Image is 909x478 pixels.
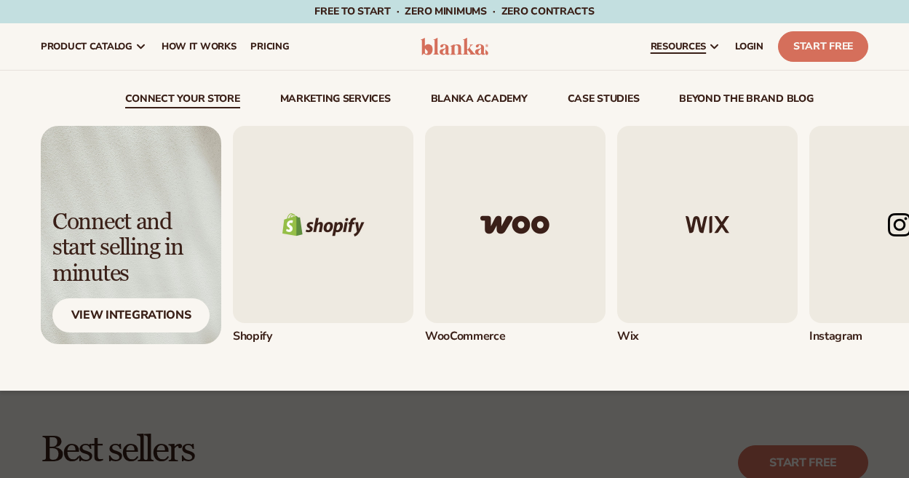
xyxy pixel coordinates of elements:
[617,126,798,344] a: Wix logo. Wix
[233,126,413,344] div: 1 / 5
[41,126,221,344] img: Light background with shadow.
[280,94,391,108] a: Marketing services
[617,329,798,344] div: Wix
[651,41,706,52] span: resources
[33,23,154,70] a: product catalog
[431,94,528,108] a: Blanka Academy
[52,210,210,287] div: Connect and start selling in minutes
[314,4,594,18] span: Free to start · ZERO minimums · ZERO contracts
[617,126,798,323] img: Wix logo.
[125,94,240,108] a: connect your store
[617,126,798,344] div: 3 / 5
[233,329,413,344] div: Shopify
[41,41,132,52] span: product catalog
[425,126,606,344] a: Woo commerce logo. WooCommerce
[421,38,489,55] img: logo
[568,94,640,108] a: case studies
[778,31,868,62] a: Start Free
[425,329,606,344] div: WooCommerce
[728,23,771,70] a: LOGIN
[154,23,244,70] a: How It Works
[243,23,296,70] a: pricing
[233,126,413,344] a: Shopify logo. Shopify
[52,298,210,332] div: View Integrations
[41,126,221,344] a: Light background with shadow. Connect and start selling in minutes View Integrations
[643,23,728,70] a: resources
[679,94,813,108] a: beyond the brand blog
[425,126,606,323] img: Woo commerce logo.
[735,41,763,52] span: LOGIN
[233,126,413,323] img: Shopify logo.
[162,41,237,52] span: How It Works
[250,41,289,52] span: pricing
[425,126,606,344] div: 2 / 5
